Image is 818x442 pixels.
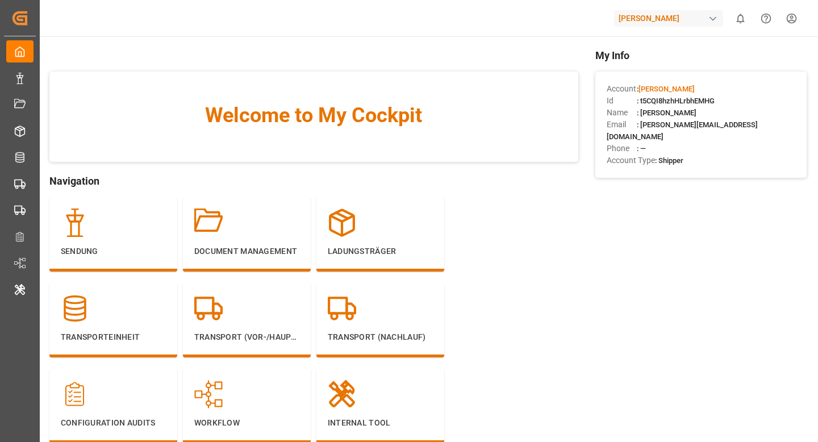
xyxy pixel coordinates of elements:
[607,143,637,155] span: Phone
[607,83,637,95] span: Account
[637,85,695,93] span: :
[61,417,166,429] p: Configuration Audits
[655,156,683,165] span: : Shipper
[194,331,299,343] p: Transport (Vor-/Hauptlauf)
[194,417,299,429] p: Workflow
[638,85,695,93] span: [PERSON_NAME]
[194,245,299,257] p: Document Management
[607,155,655,166] span: Account Type
[607,107,637,119] span: Name
[607,119,637,131] span: Email
[595,48,807,63] span: My Info
[728,6,753,31] button: show 0 new notifications
[637,109,696,117] span: : [PERSON_NAME]
[607,95,637,107] span: Id
[72,100,556,131] span: Welcome to My Cockpit
[328,331,433,343] p: Transport (Nachlauf)
[614,10,723,27] div: [PERSON_NAME]
[607,120,758,141] span: : [PERSON_NAME][EMAIL_ADDRESS][DOMAIN_NAME]
[61,245,166,257] p: Sendung
[614,7,728,29] button: [PERSON_NAME]
[637,97,715,105] span: : t5CQI8hzhHLrbhEMHG
[61,331,166,343] p: Transporteinheit
[328,245,433,257] p: Ladungsträger
[637,144,646,153] span: : —
[753,6,779,31] button: Help Center
[328,417,433,429] p: Internal Tool
[49,173,578,189] span: Navigation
